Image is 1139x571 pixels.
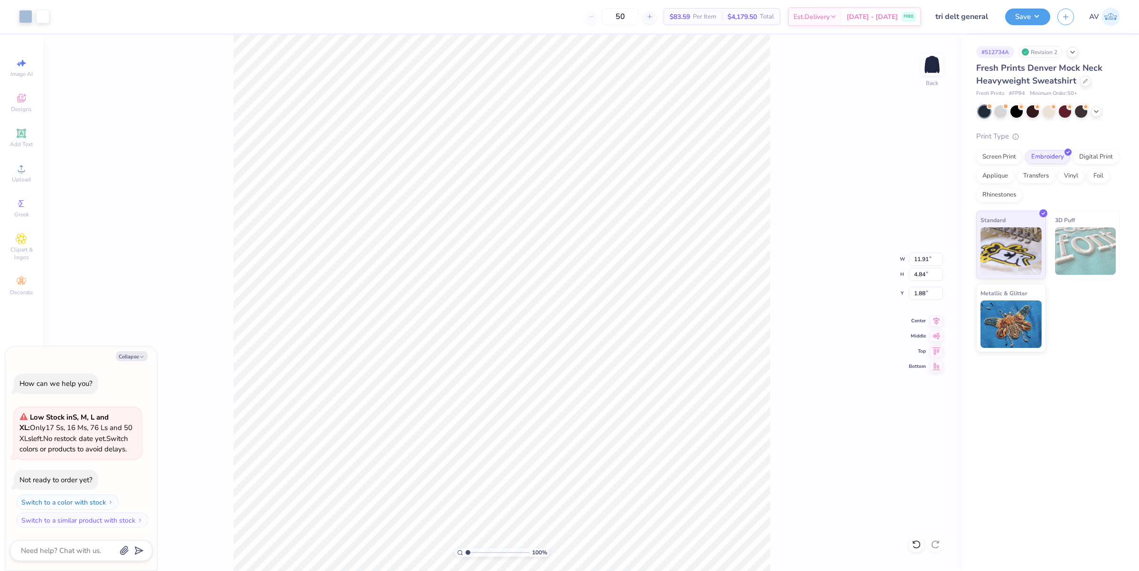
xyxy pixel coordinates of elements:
span: AV [1089,11,1099,22]
button: Switch to a color with stock [16,495,119,510]
button: Save [1005,9,1050,25]
div: Vinyl [1058,169,1084,183]
span: # FP94 [1009,90,1025,98]
span: Bottom [909,363,926,370]
span: Add Text [10,140,33,148]
span: Greek [14,211,29,218]
span: Est. Delivery [794,12,830,22]
span: Image AI [10,70,33,78]
span: [DATE] - [DATE] [847,12,898,22]
img: Switch to a color with stock [108,499,113,505]
button: Switch to a similar product with stock [16,513,148,528]
span: Center [909,318,926,324]
strong: Low Stock in S, M, L and XL : [19,412,109,433]
div: Rhinestones [976,188,1022,202]
span: 3D Puff [1055,215,1075,225]
a: AV [1089,8,1120,26]
img: Switch to a similar product with stock [137,517,143,523]
span: Minimum Order: 50 + [1030,90,1077,98]
div: Back [926,79,938,87]
div: Applique [976,169,1014,183]
span: $4,179.50 [728,12,757,22]
span: No restock date yet. [43,434,106,443]
span: Metallic & Glitter [980,288,1027,298]
div: # 512734A [976,46,1014,58]
div: Not ready to order yet? [19,475,93,485]
span: Standard [980,215,1006,225]
div: Transfers [1017,169,1055,183]
span: Only 17 Ss, 16 Ms, 76 Ls and 50 XLs left. Switch colors or products to avoid delays. [19,412,132,454]
img: Standard [980,227,1042,275]
span: Decorate [10,289,33,296]
img: Back [923,55,942,74]
div: Digital Print [1073,150,1119,164]
button: Collapse [116,351,148,361]
img: Aargy Velasco [1102,8,1120,26]
input: Untitled Design [928,7,998,26]
span: 100 % [532,548,547,557]
span: Upload [12,176,31,183]
div: Foil [1087,169,1110,183]
span: Fresh Prints Denver Mock Neck Heavyweight Sweatshirt [976,62,1102,86]
div: Revision 2 [1019,46,1063,58]
div: Screen Print [976,150,1022,164]
span: Middle [909,333,926,339]
input: – – [602,8,639,25]
div: Embroidery [1025,150,1070,164]
span: $83.59 [670,12,690,22]
span: Fresh Prints [976,90,1004,98]
span: Clipart & logos [5,246,38,261]
span: FREE [904,13,914,20]
div: Print Type [976,131,1120,142]
img: Metallic & Glitter [980,300,1042,348]
img: 3D Puff [1055,227,1116,275]
span: Per Item [693,12,716,22]
div: How can we help you? [19,379,93,388]
span: Top [909,348,926,355]
span: Designs [11,105,32,113]
span: Total [760,12,774,22]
